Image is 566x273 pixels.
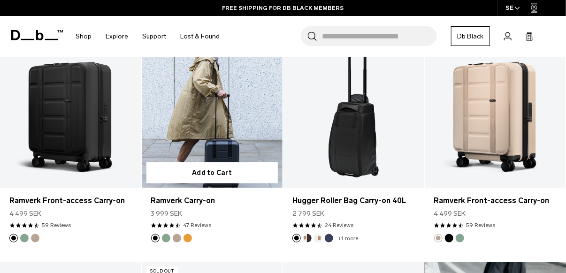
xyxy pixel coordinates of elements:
button: Fogbow Beige [31,234,39,243]
a: Lost & Found [180,20,220,53]
a: Hugger Roller Bag Carry-on 40L [283,32,424,189]
button: Blue Hour [325,234,333,243]
a: Db Black [451,26,490,46]
span: 3 999 SEK [151,209,183,219]
a: 59 reviews [467,221,496,229]
button: Parhelion Orange [184,234,192,243]
a: Support [142,20,166,53]
a: Ramverk Front-access Carry-on [9,195,132,206]
button: Cappuccino [303,234,312,243]
button: Green Ray [162,234,170,243]
a: Shop [76,20,92,53]
a: Ramverk Front-access Carry-on [434,195,557,206]
a: Ramverk Carry-on [151,195,274,206]
button: Green Ray [20,234,29,243]
button: Fogbow Beige [173,234,181,243]
a: Ramverk Front-access Carry-on [425,32,566,189]
a: Hugger Roller Bag Carry-on 40L [292,195,415,206]
a: 24 reviews [325,221,353,229]
a: Explore [106,20,128,53]
span: 2 799 SEK [292,209,324,219]
button: Green Ray [456,234,464,243]
button: Black Out [9,234,18,243]
button: Black Out [445,234,453,243]
a: Ramverk Carry-on [142,32,283,189]
button: Oatmilk [314,234,322,243]
a: FREE SHIPPING FOR DB BLACK MEMBERS [222,4,344,12]
button: Black Out [151,234,160,243]
span: 4 499 SEK [434,209,466,219]
a: 47 reviews [184,221,212,229]
span: 4 499 SEK [9,209,41,219]
button: Add to Cart [146,162,278,183]
button: Black Out [292,234,301,243]
a: +1 more [338,235,358,242]
a: 59 reviews [42,221,71,229]
button: Fogbow Beige [434,234,443,243]
nav: Main Navigation [69,16,227,57]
